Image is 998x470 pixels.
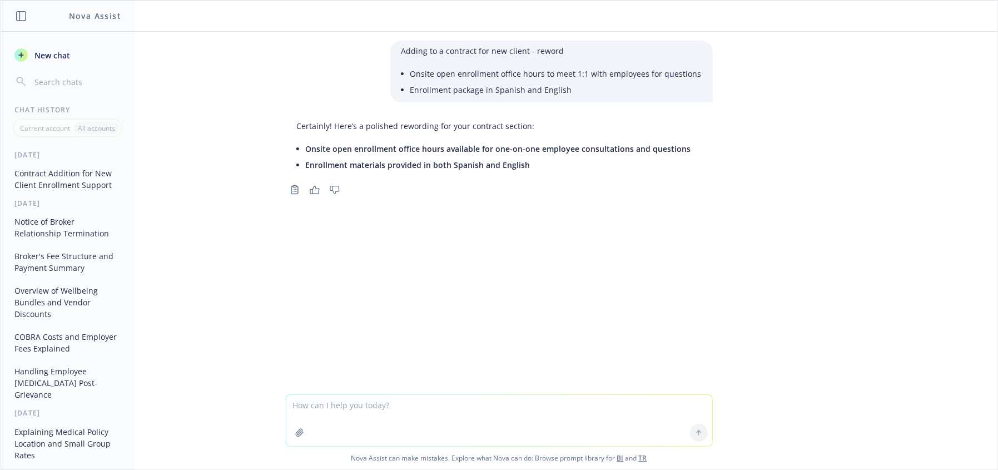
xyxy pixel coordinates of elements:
p: All accounts [78,123,115,133]
button: Notice of Broker Relationship Termination [10,212,125,243]
h1: Nova Assist [69,10,121,22]
div: Chat History [1,105,134,115]
button: Overview of Wellbeing Bundles and Vendor Discounts [10,281,125,323]
div: [DATE] [1,199,134,208]
span: New chat [32,50,70,61]
li: Enrollment package in Spanish and English [410,82,702,98]
p: Current account [20,123,70,133]
span: Enrollment materials provided in both Spanish and English [306,160,530,170]
a: BI [617,453,624,463]
svg: Copy to clipboard [290,185,300,195]
a: TR [639,453,647,463]
p: Certainly! Here’s a polished rewording for your contract section: [297,120,691,132]
span: Nova Assist can make mistakes. Explore what Nova can do: Browse prompt library for and [5,447,993,469]
button: New chat [10,45,125,65]
button: COBRA Costs and Employer Fees Explained [10,328,125,358]
div: [DATE] [1,408,134,418]
div: [DATE] [1,150,134,160]
button: Explaining Medical Policy Location and Small Group Rates [10,423,125,464]
button: Broker's Fee Structure and Payment Summary [10,247,125,277]
span: Onsite open enrollment office hours available for one-on-one employee consultations and questions [306,144,691,154]
li: Onsite open enrollment office hours to meet 1:1 with employees for questions [410,66,702,82]
button: Contract Addition for New Client Enrollment Support [10,164,125,194]
p: Adding to a contract for new client - reword [401,45,702,57]
button: Thumbs down [326,182,344,197]
button: Handling Employee [MEDICAL_DATA] Post-Grievance [10,362,125,404]
input: Search chats [32,74,121,90]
